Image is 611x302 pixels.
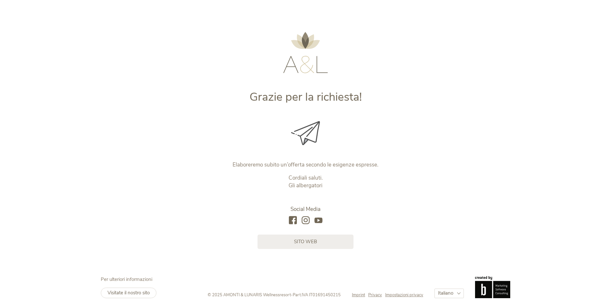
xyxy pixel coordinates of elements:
span: Social Media [290,205,321,213]
span: Part.IVA IT01691450215 [293,292,341,298]
p: Elaboreremo subito un’offerta secondo le esigenze espresse. [172,161,439,169]
span: Per ulteriori informazioni [101,276,152,283]
img: AMONTI & LUNARIS Wellnessresort [283,32,328,73]
a: youtube [314,216,322,225]
img: Brandnamic GmbH | Leading Hospitality Solutions [475,276,510,298]
p: Cordiali saluti. Gli albergatori [172,174,439,190]
a: facebook [289,216,297,225]
a: Privacy [368,292,385,298]
a: sito web [258,235,353,249]
a: Imprint [352,292,368,298]
span: Visitate il nostro sito [107,290,150,296]
a: Impostazioni privacy [385,292,423,298]
span: © 2025 AMONTI & LUNARIS Wellnessresort [208,292,291,298]
a: instagram [302,216,310,225]
span: Privacy [368,292,382,298]
span: sito web [294,238,317,245]
img: Grazie per la richiesta! [291,121,320,145]
a: Visitate il nostro sito [101,288,156,298]
span: Grazie per la richiesta! [250,89,362,105]
span: Imprint [352,292,365,298]
span: - [291,292,293,298]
